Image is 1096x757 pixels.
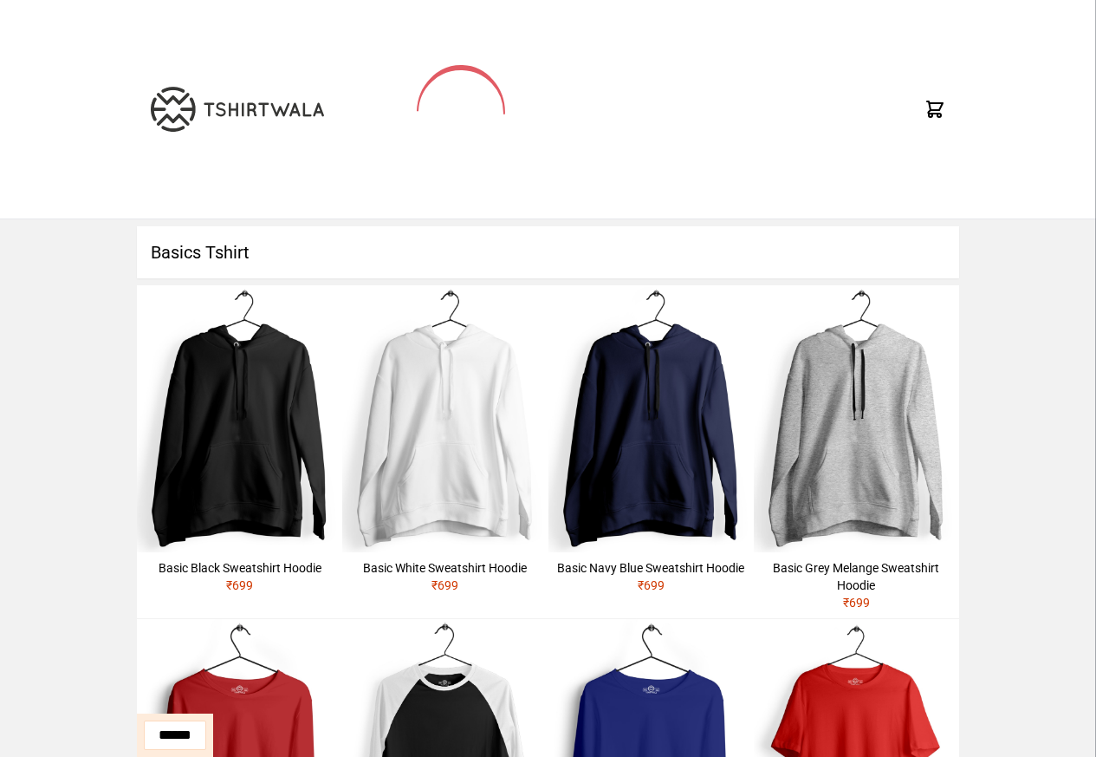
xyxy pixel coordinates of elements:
div: Basic Black Sweatshirt Hoodie [144,559,335,577]
div: Basic Navy Blue Sweatshirt Hoodie [555,559,747,577]
img: TW-LOGO-400-104.png [151,87,324,132]
a: Basic White Sweatshirt Hoodie₹699 [342,285,548,601]
h1: Basics Tshirt [137,226,959,278]
span: ₹ 699 [226,578,253,592]
div: Basic White Sweatshirt Hoodie [349,559,541,577]
span: ₹ 699 [843,596,870,610]
a: Basic Grey Melange Sweatshirt Hoodie₹699 [754,285,959,618]
img: hoodie-male-white-1.jpg [342,285,548,552]
div: Basic Grey Melange Sweatshirt Hoodie [761,559,952,594]
a: Basic Navy Blue Sweatshirt Hoodie₹699 [548,285,754,601]
img: hoodie-male-navy-blue-1.jpg [548,285,754,552]
img: hoodie-male-grey-melange-1.jpg [754,285,959,552]
a: Basic Black Sweatshirt Hoodie₹699 [137,285,342,601]
span: ₹ 699 [431,578,458,592]
span: ₹ 699 [638,578,665,592]
img: hoodie-male-black-1.jpg [137,285,342,552]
